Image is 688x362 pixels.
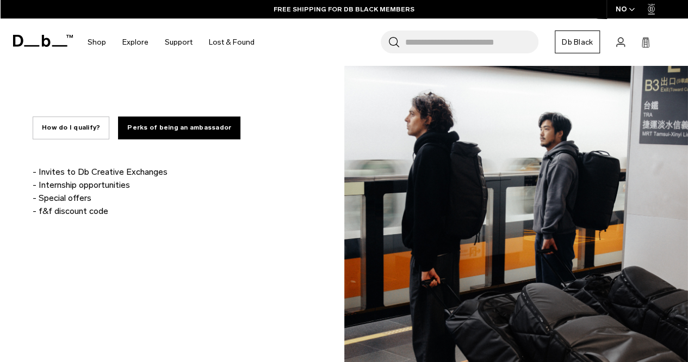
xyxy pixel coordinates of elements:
[33,116,109,139] button: How do I qualify?
[88,23,106,62] a: Shop
[209,23,255,62] a: Lost & Found
[122,23,148,62] a: Explore
[79,19,263,66] nav: Main Navigation
[165,23,193,62] a: Support
[274,4,414,14] a: FREE SHIPPING FOR DB BLACK MEMBERS
[33,165,261,218] p: - Invites to Db Creative Exchanges - Internship opportunities - Special offers - f&f discount code
[118,116,240,139] button: Perks of being an ambassador
[555,30,600,53] a: Db Black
